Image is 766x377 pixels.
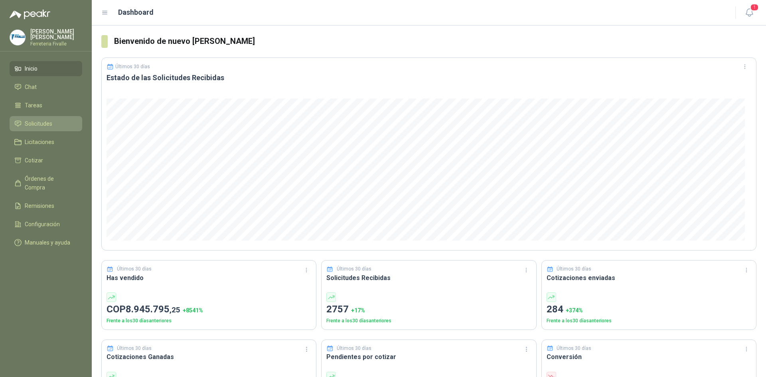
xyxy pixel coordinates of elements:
a: Manuales y ayuda [10,235,82,250]
a: Órdenes de Compra [10,171,82,195]
h3: Solicitudes Recibidas [326,273,531,283]
h3: Pendientes por cotizar [326,352,531,362]
span: Manuales y ayuda [25,238,70,247]
span: Órdenes de Compra [25,174,75,192]
h3: Has vendido [107,273,311,283]
p: COP [107,302,311,317]
p: Frente a los 30 días anteriores [326,317,531,325]
h1: Dashboard [118,7,154,18]
a: Inicio [10,61,82,76]
p: 284 [547,302,751,317]
span: Tareas [25,101,42,110]
h3: Bienvenido de nuevo [PERSON_NAME] [114,35,756,47]
p: Últimos 30 días [337,345,371,352]
p: Frente a los 30 días anteriores [107,317,311,325]
p: Últimos 30 días [557,265,591,273]
img: Company Logo [10,30,25,45]
h3: Cotizaciones enviadas [547,273,751,283]
h3: Estado de las Solicitudes Recibidas [107,73,751,83]
a: Cotizar [10,153,82,168]
p: Últimos 30 días [557,345,591,352]
span: 8.945.795 [126,304,180,315]
span: Chat [25,83,37,91]
p: Frente a los 30 días anteriores [547,317,751,325]
span: ,25 [170,305,180,314]
span: + 17 % [351,307,365,314]
a: Licitaciones [10,134,82,150]
a: Configuración [10,217,82,232]
p: [PERSON_NAME] [PERSON_NAME] [30,29,82,40]
span: Configuración [25,220,60,229]
a: Tareas [10,98,82,113]
span: Inicio [25,64,38,73]
span: Cotizar [25,156,43,165]
p: Últimos 30 días [117,265,152,273]
p: 2757 [326,302,531,317]
p: Últimos 30 días [337,265,371,273]
button: 1 [742,6,756,20]
p: Ferreteria Fivalle [30,41,82,46]
h3: Cotizaciones Ganadas [107,352,311,362]
a: Solicitudes [10,116,82,131]
span: Licitaciones [25,138,54,146]
span: Solicitudes [25,119,52,128]
span: Remisiones [25,201,54,210]
span: 1 [750,4,759,11]
a: Chat [10,79,82,95]
a: Remisiones [10,198,82,213]
h3: Conversión [547,352,751,362]
img: Logo peakr [10,10,50,19]
p: Últimos 30 días [117,345,152,352]
span: + 8541 % [183,307,203,314]
span: + 374 % [566,307,583,314]
p: Últimos 30 días [115,64,150,69]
